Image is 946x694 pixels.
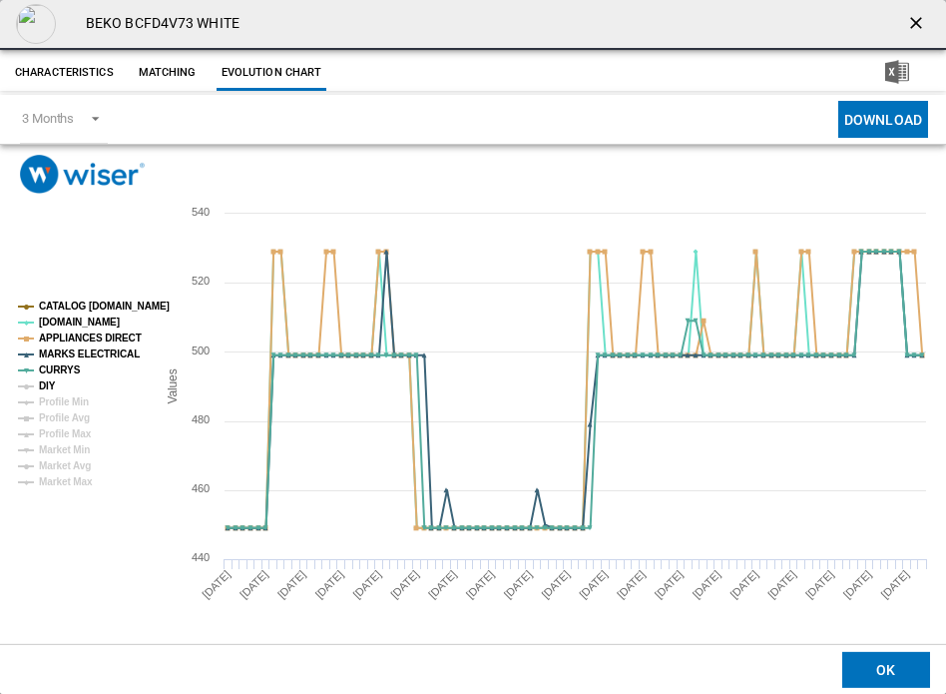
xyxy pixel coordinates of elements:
tspan: Market Max [39,476,93,487]
tspan: 480 [192,413,210,425]
tspan: 460 [192,482,210,494]
tspan: [DATE] [727,568,760,601]
button: Download [838,101,928,138]
tspan: Profile Max [39,428,92,439]
button: Matching [124,55,212,91]
ng-md-icon: getI18NText('BUTTONS.CLOSE_DIALOG') [906,13,930,37]
tspan: [DATE] [426,568,459,601]
tspan: [DATE] [841,568,874,601]
tspan: MARKS ELECTRICAL [39,348,140,359]
tspan: [DATE] [615,568,648,601]
button: getI18NText('BUTTONS.CLOSE_DIALOG') [898,4,938,44]
tspan: [DATE] [691,568,723,601]
button: Characteristics [10,55,119,91]
button: Download in Excel [853,55,941,91]
tspan: [DATE] [577,568,610,601]
tspan: 440 [192,551,210,563]
tspan: Market Avg [39,460,91,471]
tspan: CATALOG [DOMAIN_NAME] [39,301,170,312]
tspan: Profile Avg [39,412,90,423]
img: empty.gif [16,4,56,44]
button: OK [842,652,930,688]
h4: BEKO BCFD4V73 WHITE [76,14,239,34]
tspan: [DATE] [388,568,421,601]
tspan: 520 [192,275,210,287]
img: excel-24x24.png [885,60,909,84]
tspan: [DOMAIN_NAME] [39,317,120,328]
button: Evolution chart [217,55,327,91]
tspan: [DATE] [275,568,308,601]
div: 3 Months [22,111,74,126]
tspan: [DATE] [879,568,912,601]
tspan: [DATE] [350,568,383,601]
tspan: 540 [192,206,210,218]
tspan: [DATE] [765,568,798,601]
tspan: DIY [39,380,56,391]
tspan: Values [166,368,180,403]
tspan: Market Min [39,444,90,455]
tspan: [DATE] [539,568,572,601]
tspan: 500 [192,345,210,356]
tspan: APPLIANCES DIRECT [39,333,142,344]
tspan: [DATE] [313,568,346,601]
tspan: Profile Min [39,396,89,407]
tspan: [DATE] [803,568,836,601]
tspan: [DATE] [464,568,497,601]
tspan: [DATE] [200,568,233,601]
tspan: [DATE] [653,568,686,601]
tspan: CURRYS [39,364,81,375]
img: logo_wiser_300x94.png [20,155,145,194]
tspan: [DATE] [237,568,270,601]
tspan: [DATE] [502,568,535,601]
